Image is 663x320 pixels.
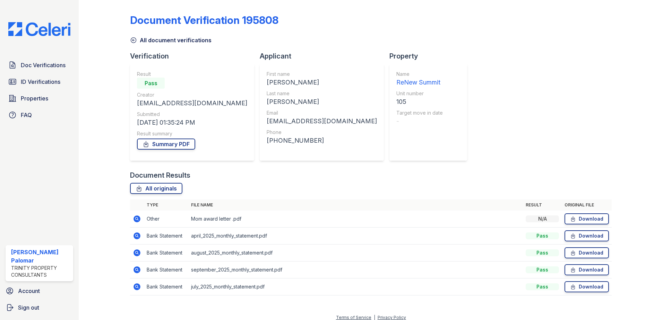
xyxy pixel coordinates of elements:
th: File name [188,199,523,211]
div: Pass [526,266,559,273]
div: Creator [137,91,247,98]
a: Name ReNew Summit [396,71,443,87]
div: Verification [130,51,260,61]
div: Document Results [130,170,190,180]
div: [DATE] 01:35:24 PM [137,118,247,127]
a: Download [565,264,609,275]
a: Download [565,213,609,224]
div: Pass [526,232,559,239]
td: july_2025_monthly_statement.pdf [188,278,523,295]
div: 105 [396,97,443,107]
td: Mom award letter .pdf [188,211,523,228]
div: Unit number [396,90,443,97]
td: april_2025_monthly_statement.pdf [188,228,523,245]
th: Original file [562,199,612,211]
div: [EMAIL_ADDRESS][DOMAIN_NAME] [267,116,377,126]
div: Applicant [260,51,389,61]
div: - [396,116,443,126]
img: CE_Logo_Blue-a8612792a0a2168367f1c8372b55b34899dd931a85d93a1a3d3e32e68fde9ad4.png [3,22,76,36]
th: Result [523,199,562,211]
div: ReNew Summit [396,78,443,87]
span: Doc Verifications [21,61,66,69]
div: N/A [526,215,559,222]
span: Properties [21,94,48,103]
span: Sign out [18,303,39,312]
span: ID Verifications [21,78,60,86]
a: Privacy Policy [378,315,406,320]
a: Properties [6,91,73,105]
a: Download [565,230,609,241]
div: [PERSON_NAME] Palomar [11,248,70,265]
div: | [374,315,375,320]
a: All document verifications [130,36,212,44]
div: Pass [526,283,559,290]
a: ID Verifications [6,75,73,89]
a: Account [3,284,76,298]
span: Account [18,287,40,295]
a: Sign out [3,301,76,314]
div: Name [396,71,443,78]
div: Document Verification 195808 [130,14,278,26]
div: Result [137,71,247,78]
div: First name [267,71,377,78]
div: [EMAIL_ADDRESS][DOMAIN_NAME] [137,98,247,108]
div: [PHONE_NUMBER] [267,136,377,145]
a: All originals [130,183,182,194]
div: Pass [526,249,559,256]
td: Bank Statement [144,278,188,295]
td: Other [144,211,188,228]
div: Submitted [137,111,247,118]
a: Summary PDF [137,139,195,150]
div: Email [267,109,377,116]
div: [PERSON_NAME] [267,78,377,87]
th: Type [144,199,188,211]
a: FAQ [6,108,73,122]
span: FAQ [21,111,32,119]
div: Phone [267,129,377,136]
div: Result summary [137,130,247,137]
td: Bank Statement [144,245,188,261]
div: Pass [137,78,165,89]
a: Download [565,247,609,258]
div: Property [389,51,473,61]
div: Last name [267,90,377,97]
td: Bank Statement [144,261,188,278]
a: Terms of Service [336,315,371,320]
td: Bank Statement [144,228,188,245]
div: [PERSON_NAME] [267,97,377,107]
div: Trinity Property Consultants [11,265,70,278]
a: Doc Verifications [6,58,73,72]
div: Target move in date [396,109,443,116]
td: august_2025_monthly_statement.pdf [188,245,523,261]
a: Download [565,281,609,292]
td: september_2025_monthly_statement.pdf [188,261,523,278]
